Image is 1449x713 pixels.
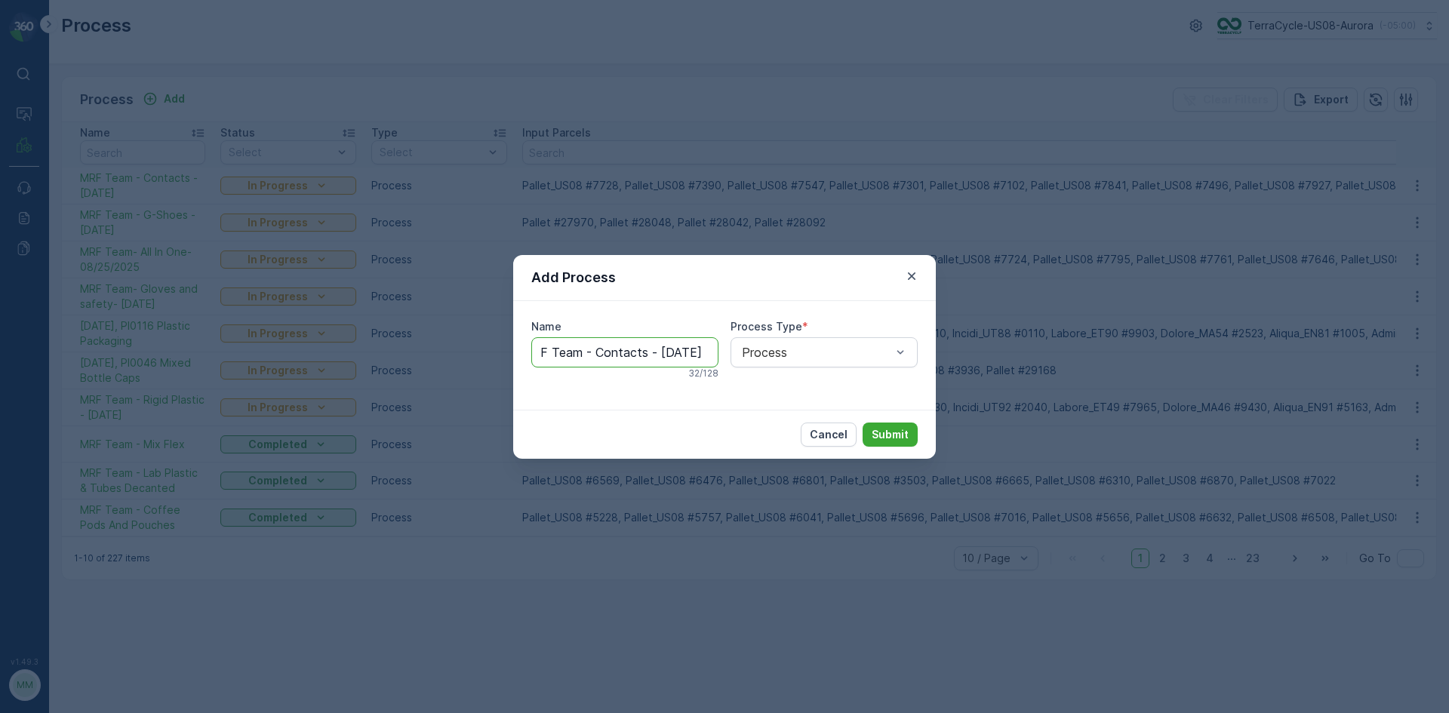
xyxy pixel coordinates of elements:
[863,423,918,447] button: Submit
[872,427,909,442] p: Submit
[801,423,857,447] button: Cancel
[810,427,848,442] p: Cancel
[531,320,561,333] label: Name
[531,267,616,288] p: Add Process
[688,367,718,380] p: 32 / 128
[731,320,802,333] label: Process Type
